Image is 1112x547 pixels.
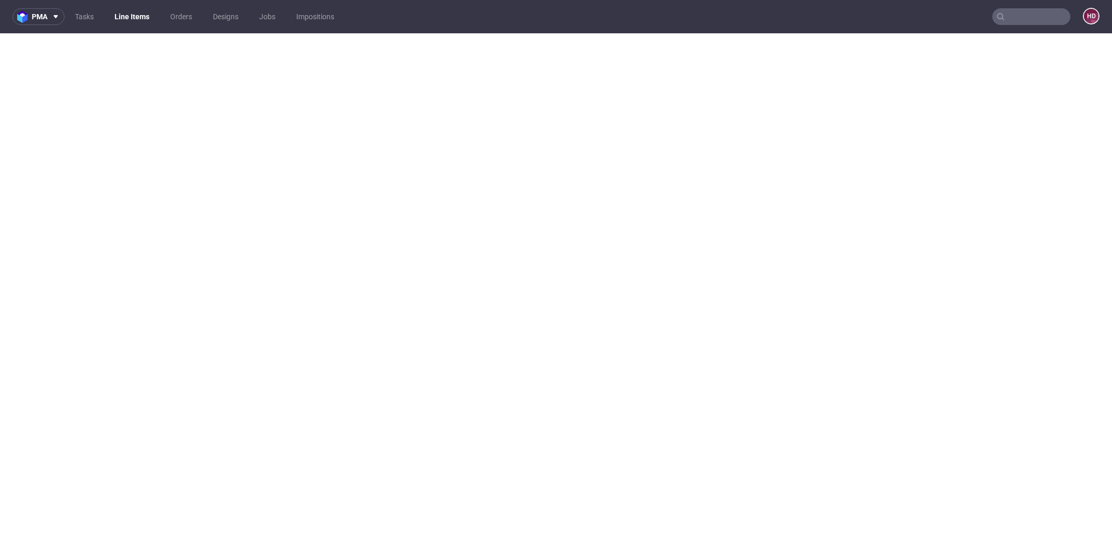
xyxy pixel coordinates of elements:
a: Impositions [290,8,340,25]
figcaption: HD [1084,9,1098,23]
a: Tasks [69,8,100,25]
a: Jobs [253,8,282,25]
a: Line Items [108,8,156,25]
a: Designs [207,8,245,25]
a: Orders [164,8,198,25]
button: pma [12,8,65,25]
span: pma [32,13,47,20]
img: logo [17,11,32,23]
